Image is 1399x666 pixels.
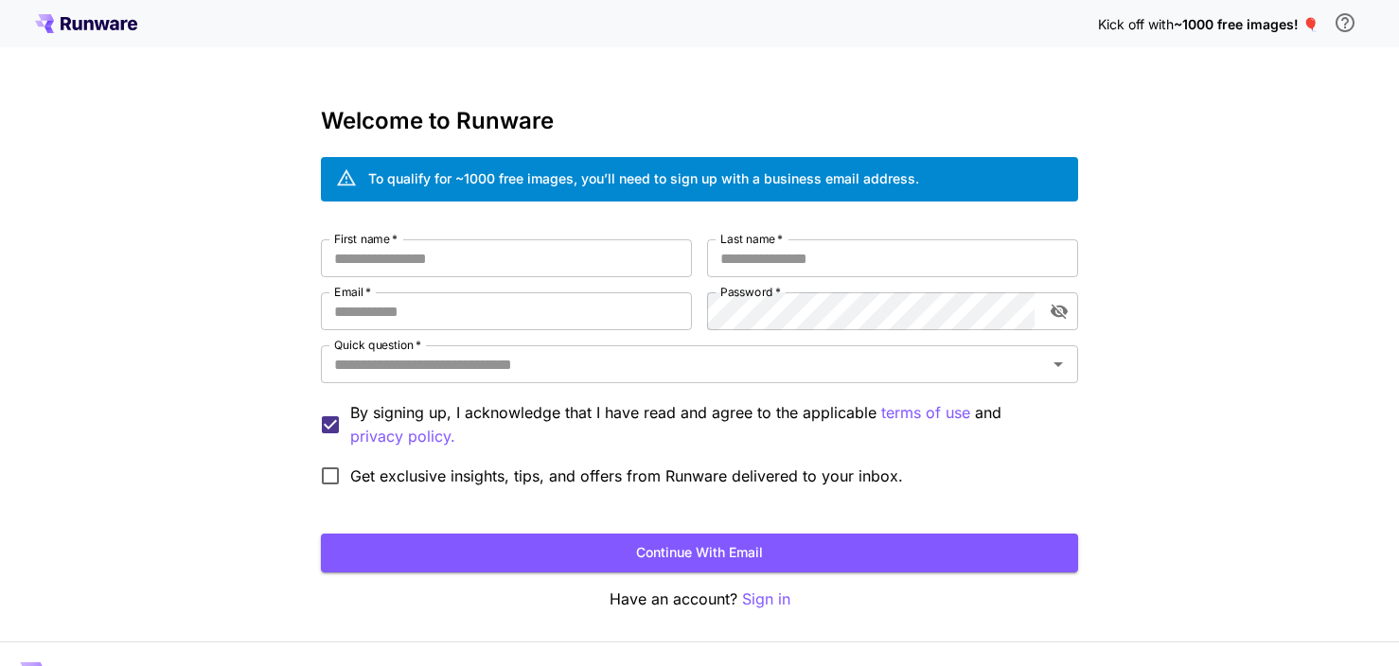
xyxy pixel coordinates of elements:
[350,464,903,487] span: Get exclusive insights, tips, and offers from Runware delivered to your inbox.
[881,401,970,425] p: terms of use
[321,108,1078,134] h3: Welcome to Runware
[720,231,783,247] label: Last name
[881,401,970,425] button: By signing up, I acknowledge that I have read and agree to the applicable and privacy policy.
[350,401,1063,448] p: By signing up, I acknowledge that I have read and agree to the applicable and
[1326,4,1364,42] button: In order to qualify for free credit, you need to sign up with a business email address and click ...
[334,231,398,247] label: First name
[321,534,1078,572] button: Continue with email
[321,587,1078,611] p: Have an account?
[1042,294,1076,328] button: toggle password visibility
[742,587,790,611] button: Sign in
[350,425,455,448] button: By signing up, I acknowledge that I have read and agree to the applicable terms of use and
[1174,16,1319,32] span: ~1000 free images! 🎈
[1045,351,1071,377] button: Open
[334,284,371,300] label: Email
[350,425,455,448] p: privacy policy.
[720,284,781,300] label: Password
[368,168,919,188] div: To qualify for ~1000 free images, you’ll need to sign up with a business email address.
[334,337,421,353] label: Quick question
[1098,16,1174,32] span: Kick off with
